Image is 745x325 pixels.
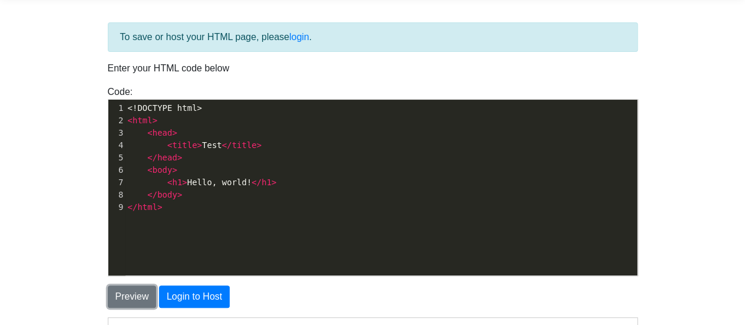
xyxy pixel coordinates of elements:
div: 2 [108,114,125,127]
div: Code: [99,85,647,276]
span: < [147,165,152,175]
span: title [172,140,197,150]
span: h1 [261,178,271,187]
span: body [153,165,173,175]
p: Enter your HTML code below [108,61,638,75]
span: > [172,128,177,137]
span: > [257,140,261,150]
h1: Hello, world! [5,12,524,34]
span: Hello, world! [128,178,277,187]
button: Preview [108,285,157,308]
span: head [157,153,177,162]
span: </ [147,153,157,162]
span: > [153,116,157,125]
div: 5 [108,152,125,164]
span: > [271,178,276,187]
span: > [182,178,187,187]
span: head [153,128,173,137]
span: </ [147,190,157,199]
span: title [232,140,257,150]
span: </ [251,178,261,187]
span: < [147,128,152,137]
div: 1 [108,102,125,114]
div: 6 [108,164,125,176]
span: <!DOCTYPE html> [128,103,202,113]
span: < [128,116,133,125]
button: Login to Host [159,285,230,308]
div: 3 [108,127,125,139]
span: < [167,178,172,187]
div: 7 [108,176,125,189]
span: > [177,153,182,162]
span: < [167,140,172,150]
span: h1 [172,178,182,187]
div: 8 [108,189,125,201]
a: login [289,32,309,42]
span: </ [128,202,138,212]
div: 9 [108,201,125,214]
span: > [197,140,202,150]
span: > [172,165,177,175]
span: html [133,116,153,125]
span: body [157,190,177,199]
span: </ [222,140,232,150]
span: > [157,202,162,212]
div: 4 [108,139,125,152]
span: html [137,202,157,212]
div: To save or host your HTML page, please . [108,22,638,52]
span: > [177,190,182,199]
span: Test [128,140,262,150]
